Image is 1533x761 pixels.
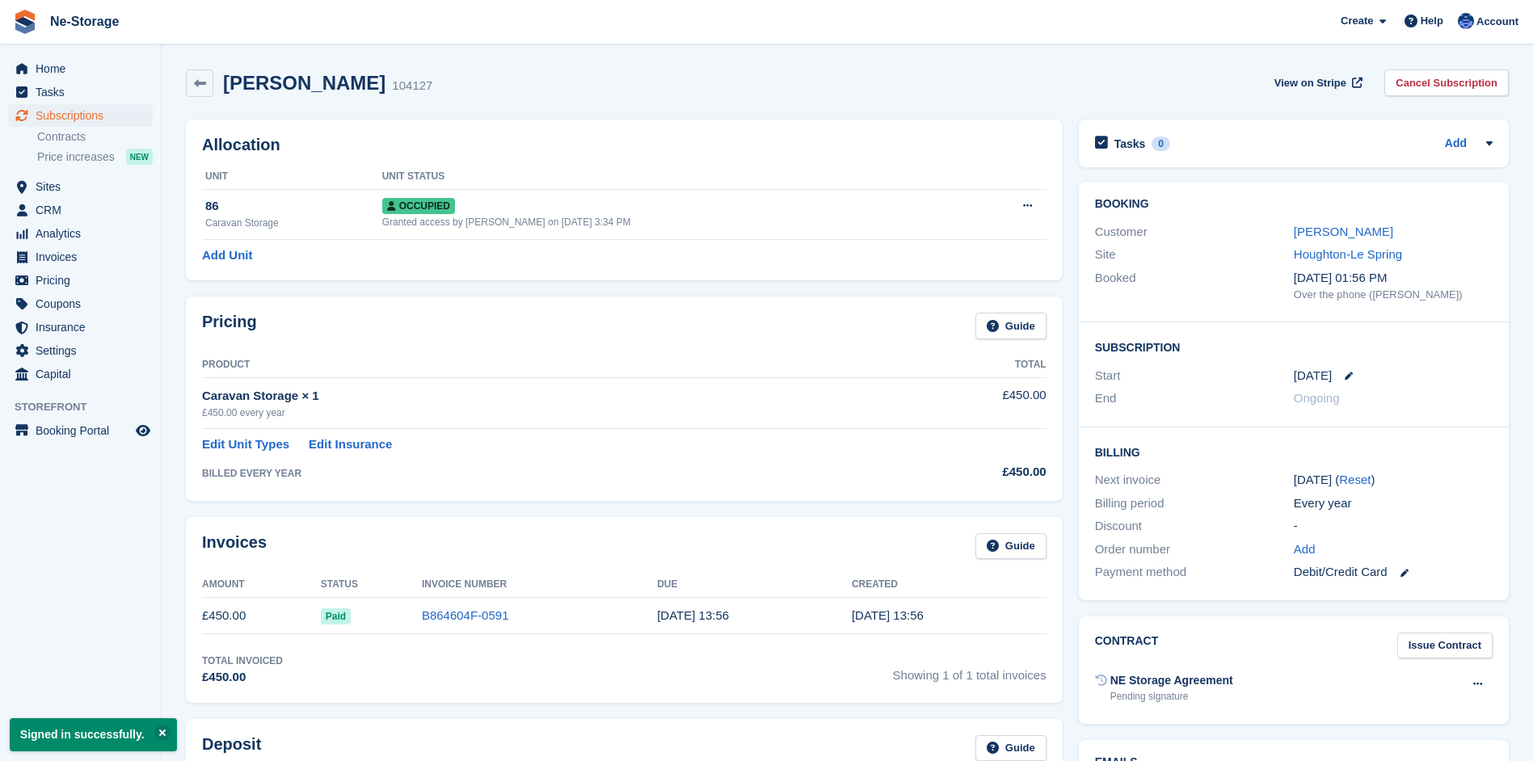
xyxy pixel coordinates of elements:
a: Price increases NEW [37,148,153,166]
a: Add [1294,540,1316,559]
h2: Subscription [1095,338,1493,355]
span: Paid [321,608,351,624]
a: Edit Unit Types [202,435,289,454]
th: Status [321,572,422,598]
span: Account [1476,14,1518,30]
span: Occupied [382,198,455,214]
span: Showing 1 of 1 total invoices [893,654,1047,687]
a: menu [8,269,153,292]
h2: Allocation [202,136,1047,154]
a: Houghton-Le Spring [1294,247,1402,261]
div: Customer [1095,223,1294,242]
h2: Invoices [202,533,267,560]
div: Payment method [1095,563,1294,582]
div: Caravan Storage [205,216,382,230]
span: CRM [36,199,133,221]
div: 104127 [392,77,432,95]
a: Guide [975,313,1047,339]
th: Product [202,352,888,378]
h2: Tasks [1114,137,1146,151]
span: Storefront [15,399,161,415]
td: £450.00 [888,377,1047,428]
a: Preview store [133,421,153,440]
div: Every year [1294,494,1493,513]
th: Created [852,572,1047,598]
div: £450.00 [202,668,283,687]
div: 0 [1152,137,1170,151]
a: menu [8,316,153,338]
span: Sites [36,175,133,198]
span: Capital [36,363,133,385]
div: Site [1095,246,1294,264]
div: Over the phone ([PERSON_NAME]) [1294,287,1493,303]
a: View on Stripe [1268,69,1366,96]
div: Order number [1095,540,1294,559]
span: Pricing [36,269,133,292]
div: - [1294,517,1493,536]
div: £450.00 [888,463,1047,481]
span: Analytics [36,222,133,245]
span: Ongoing [1294,391,1340,405]
div: Granted access by [PERSON_NAME] on [DATE] 3:34 PM [382,215,967,229]
time: 2025-08-29 12:56:06 UTC [657,608,729,622]
span: Help [1421,13,1443,29]
a: B864604F-0591 [422,608,509,622]
th: Unit [202,164,382,190]
span: Price increases [37,149,115,165]
a: Reset [1339,473,1371,486]
a: menu [8,222,153,245]
div: NE Storage Agreement [1110,672,1233,689]
span: View on Stripe [1274,75,1346,91]
div: Next invoice [1095,471,1294,490]
a: menu [8,246,153,268]
a: Cancel Subscription [1384,69,1509,96]
span: Subscriptions [36,104,133,127]
div: Discount [1095,517,1294,536]
a: menu [8,339,153,362]
th: Unit Status [382,164,967,190]
th: Amount [202,572,321,598]
div: Booked [1095,269,1294,303]
p: Signed in successfully. [10,718,177,751]
h2: Booking [1095,198,1493,211]
a: menu [8,57,153,80]
a: Add [1445,135,1467,153]
div: [DATE] 01:56 PM [1294,269,1493,288]
div: [DATE] ( ) [1294,471,1493,490]
a: Issue Contract [1397,633,1493,659]
a: menu [8,199,153,221]
span: Coupons [36,292,133,315]
a: menu [8,104,153,127]
div: Total Invoiced [202,654,283,668]
span: Create [1341,13,1373,29]
div: 86 [205,197,382,216]
div: Debit/Credit Card [1294,563,1493,582]
h2: [PERSON_NAME] [223,72,385,94]
td: £450.00 [202,598,321,634]
a: menu [8,419,153,442]
div: £450.00 every year [202,406,888,420]
a: menu [8,175,153,198]
a: Contracts [37,129,153,145]
span: Home [36,57,133,80]
span: Insurance [36,316,133,338]
a: Add Unit [202,246,252,265]
div: Billing period [1095,494,1294,513]
h2: Contract [1095,633,1159,659]
a: Edit Insurance [309,435,392,454]
h2: Billing [1095,444,1493,460]
time: 2025-08-28 00:00:00 UTC [1294,367,1332,385]
img: stora-icon-8386f47178a22dfd0bd8f6a31ec36ba5ce8667c1dd55bd0f319d3a0aa187defe.svg [13,10,37,34]
a: menu [8,81,153,103]
div: Pending signature [1110,689,1233,704]
div: End [1095,389,1294,408]
div: Caravan Storage × 1 [202,387,888,406]
th: Total [888,352,1047,378]
h2: Pricing [202,313,257,339]
a: Guide [975,533,1047,560]
span: Settings [36,339,133,362]
div: Start [1095,367,1294,385]
div: NEW [126,149,153,165]
th: Due [657,572,852,598]
a: Ne-Storage [44,8,125,35]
